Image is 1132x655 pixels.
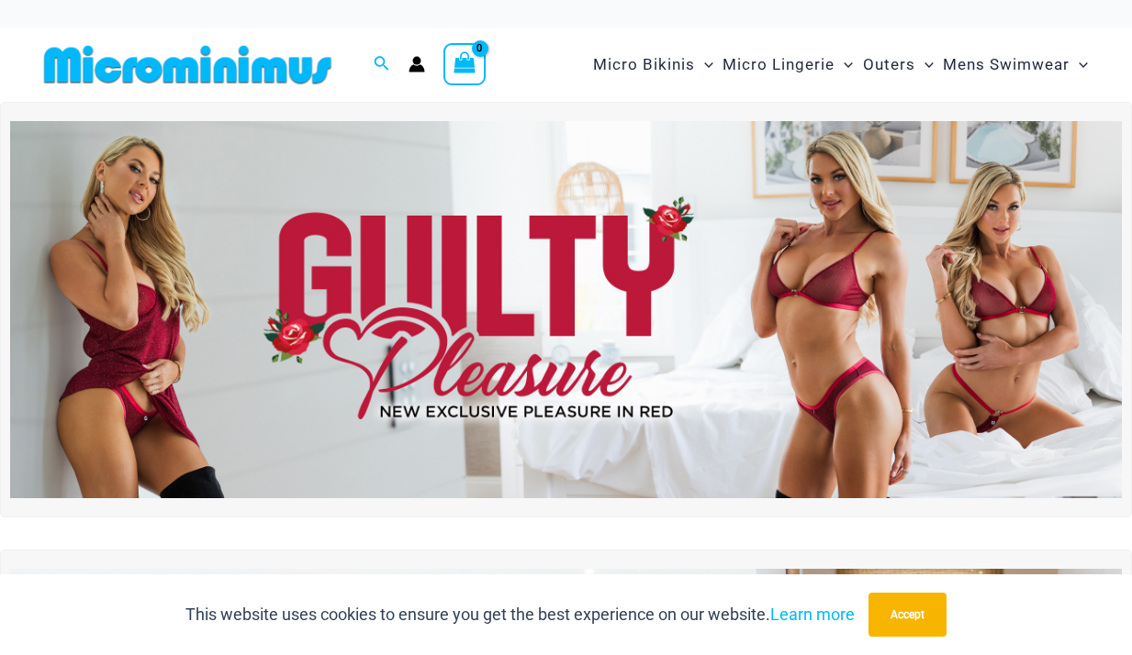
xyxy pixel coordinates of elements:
[770,605,855,624] a: Learn more
[409,56,425,72] a: Account icon link
[586,34,1095,95] nav: Site Navigation
[593,41,695,88] span: Micro Bikinis
[10,121,1122,499] img: Guilty Pleasures Red Lingerie
[718,37,857,93] a: Micro LingerieMenu ToggleMenu Toggle
[858,37,938,93] a: OutersMenu ToggleMenu Toggle
[869,593,947,637] button: Accept
[374,53,390,76] a: Search icon link
[943,41,1070,88] span: Mens Swimwear
[37,44,339,85] img: MM SHOP LOGO FLAT
[835,41,853,88] span: Menu Toggle
[185,601,855,628] p: This website uses cookies to ensure you get the best experience on our website.
[863,41,915,88] span: Outers
[1070,41,1088,88] span: Menu Toggle
[723,41,835,88] span: Micro Lingerie
[588,37,718,93] a: Micro BikinisMenu ToggleMenu Toggle
[443,43,486,85] a: View Shopping Cart, empty
[695,41,713,88] span: Menu Toggle
[915,41,934,88] span: Menu Toggle
[938,37,1093,93] a: Mens SwimwearMenu ToggleMenu Toggle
